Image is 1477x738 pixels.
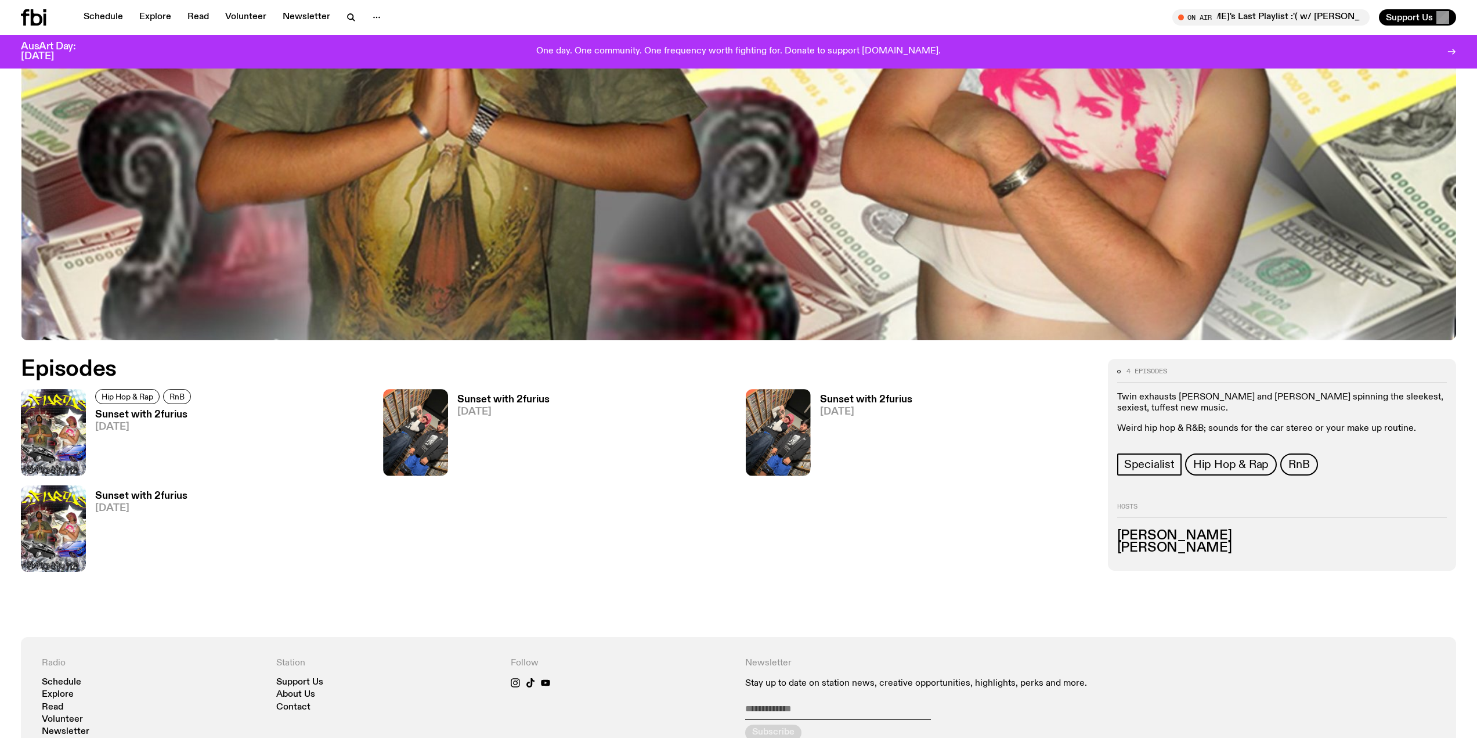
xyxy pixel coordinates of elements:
[218,9,273,26] a: Volunteer
[95,410,194,420] h3: Sunset with 2furius
[86,491,187,572] a: Sunset with 2furius[DATE]
[42,658,262,669] h4: Radio
[448,395,550,476] a: Sunset with 2furius[DATE]
[21,42,95,62] h3: AusArt Day: [DATE]
[276,658,497,669] h4: Station
[42,703,63,712] a: Read
[1124,458,1175,471] span: Specialist
[276,678,323,687] a: Support Us
[95,422,194,432] span: [DATE]
[536,46,941,57] p: One day. One community. One frequency worth fighting for. Donate to support [DOMAIN_NAME].
[1386,12,1433,23] span: Support Us
[1379,9,1456,26] button: Support Us
[1288,458,1309,471] span: RnB
[1117,503,1447,517] h2: Hosts
[95,389,160,404] a: Hip Hop & Rap
[820,395,912,405] h3: Sunset with 2furius
[820,407,912,417] span: [DATE]
[163,389,191,404] a: RnB
[102,393,153,401] span: Hip Hop & Rap
[42,678,81,687] a: Schedule
[745,658,1200,669] h4: Newsletter
[95,503,187,513] span: [DATE]
[169,393,185,401] span: RnB
[95,491,187,501] h3: Sunset with 2furius
[21,389,86,476] img: In the style of cheesy 2000s hip hop mixtapes - Mateo on the left has his hands clapsed in prayer...
[811,395,912,476] a: Sunset with 2furius[DATE]
[132,9,178,26] a: Explore
[1117,392,1447,414] p: Twin exhausts [PERSON_NAME] and [PERSON_NAME] spinning the sleekest, sexiest, tuffest new music.
[86,410,194,476] a: Sunset with 2furius[DATE]
[276,9,337,26] a: Newsletter
[276,690,315,699] a: About Us
[42,690,74,699] a: Explore
[1117,542,1447,555] h3: [PERSON_NAME]
[21,485,86,572] img: In the style of cheesy 2000s hip hop mixtapes - Mateo on the left has his hands clapsed in prayer...
[1126,368,1167,375] span: 4 episodes
[1117,423,1447,434] p: Weird hip hop & R&B; sounds for the car stereo or your make up routine.
[1117,530,1447,542] h3: [PERSON_NAME]
[457,395,550,405] h3: Sunset with 2furius
[180,9,216,26] a: Read
[77,9,130,26] a: Schedule
[745,678,1200,689] p: Stay up to date on station news, creative opportunities, highlights, perks and more.
[511,658,731,669] h4: Follow
[42,728,89,736] a: Newsletter
[276,703,310,712] a: Contact
[1185,453,1277,476] a: Hip Hop & Rap
[1193,458,1269,471] span: Hip Hop & Rap
[457,407,550,417] span: [DATE]
[1117,453,1182,476] a: Specialist
[1280,453,1317,476] a: RnB
[21,359,973,380] h2: Episodes
[42,715,83,724] a: Volunteer
[1172,9,1370,26] button: On AirThe Playlist / [PERSON_NAME]'s Last Playlist :'( w/ [PERSON_NAME], [PERSON_NAME], [PERSON_N...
